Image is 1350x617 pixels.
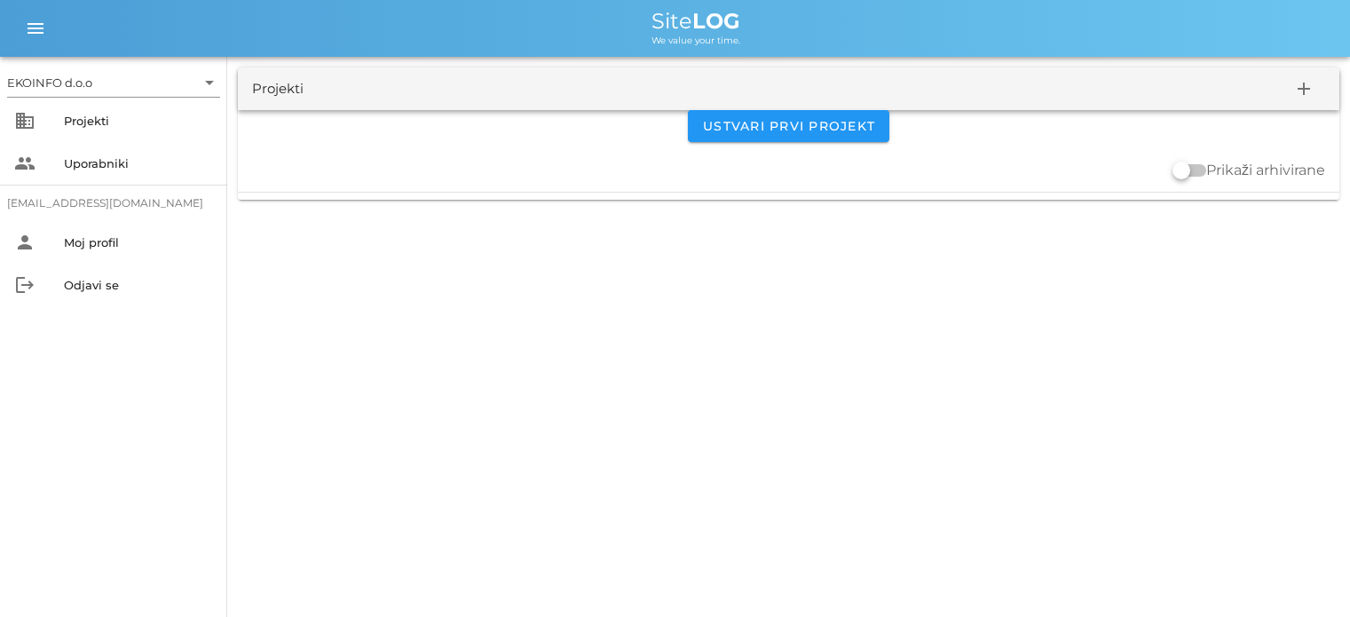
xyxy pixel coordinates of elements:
[651,8,740,34] span: Site
[1293,78,1314,99] i: add
[252,79,304,99] div: Projekti
[1206,162,1325,179] label: Prikaži arhivirane
[692,8,740,34] b: LOG
[14,274,36,296] i: logout
[651,35,740,46] span: We value your time.
[25,18,46,39] i: menu
[7,68,220,97] div: EKOINFO d.o.o
[14,110,36,131] i: business
[702,118,875,134] span: Ustvari prvi projekt
[64,278,213,292] div: Odjavi se
[199,72,220,93] i: arrow_drop_down
[688,110,889,142] button: Ustvari prvi projekt
[7,75,92,91] div: EKOINFO d.o.o
[14,153,36,174] i: people
[64,114,213,128] div: Projekti
[14,232,36,253] i: person
[64,235,213,249] div: Moj profil
[64,156,213,170] div: Uporabniki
